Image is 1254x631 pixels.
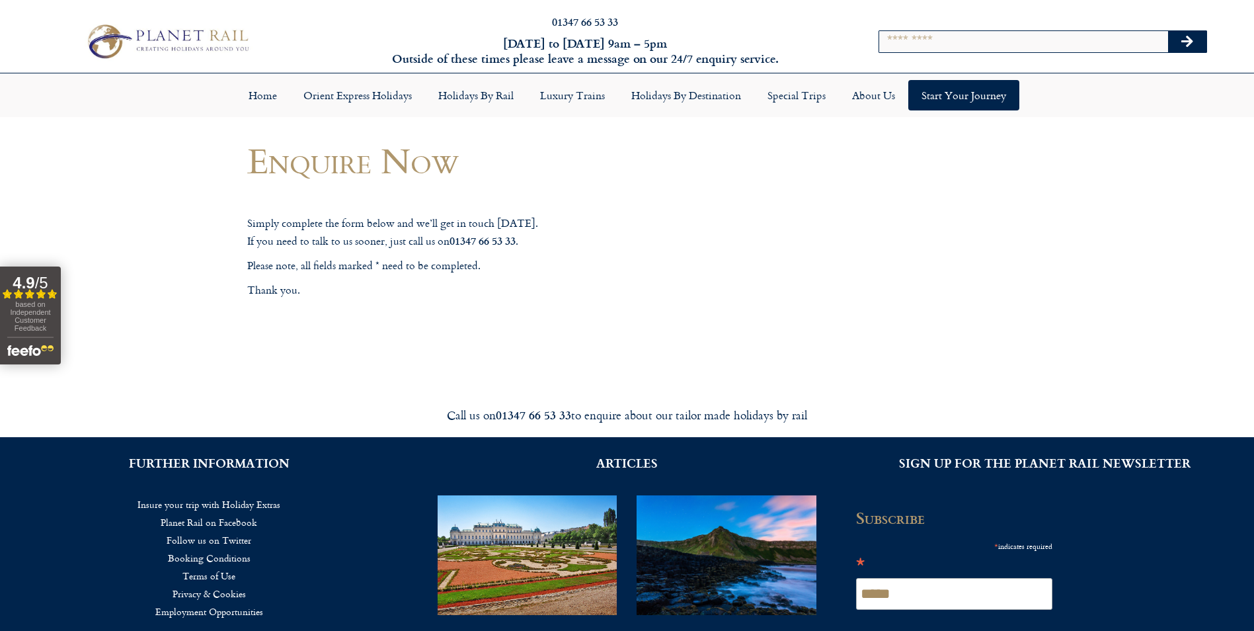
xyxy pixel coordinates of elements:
[338,36,833,67] h6: [DATE] to [DATE] 9am – 5pm Outside of these times please leave a message on our 24/7 enquiry serv...
[527,80,618,110] a: Luxury Trains
[496,406,571,423] strong: 01347 66 53 33
[425,80,527,110] a: Holidays by Rail
[438,457,816,469] h2: ARTICLES
[81,21,253,63] img: Planet Rail Train Holidays Logo
[552,14,618,29] a: 01347 66 53 33
[20,513,398,531] a: Planet Rail on Facebook
[618,80,754,110] a: Holidays by Destination
[754,80,839,110] a: Special Trips
[247,257,743,274] p: Please note, all fields marked * need to be completed.
[856,509,1061,527] h2: Subscribe
[247,215,743,249] p: Simply complete the form below and we’ll get in touch [DATE]. If you need to talk to us sooner, j...
[20,567,398,585] a: Terms of Use
[856,537,1053,554] div: indicates required
[20,457,398,469] h2: FURTHER INFORMATION
[20,495,398,620] nav: Menu
[20,549,398,567] a: Booking Conditions
[235,80,290,110] a: Home
[1168,31,1206,52] button: Search
[839,80,908,110] a: About Us
[257,407,998,423] div: Call us on to enquire about our tailor made holidays by rail
[247,282,743,299] p: Thank you.
[856,457,1234,469] h2: SIGN UP FOR THE PLANET RAIL NEWSLETTER
[20,531,398,549] a: Follow us on Twitter
[20,495,398,513] a: Insure your trip with Holiday Extras
[7,80,1247,110] nav: Menu
[20,585,398,603] a: Privacy & Cookies
[20,603,398,620] a: Employment Opportunities
[908,80,1019,110] a: Start your Journey
[450,233,516,248] strong: 01347 66 53 33
[247,141,743,180] h1: Enquire Now
[290,80,425,110] a: Orient Express Holidays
